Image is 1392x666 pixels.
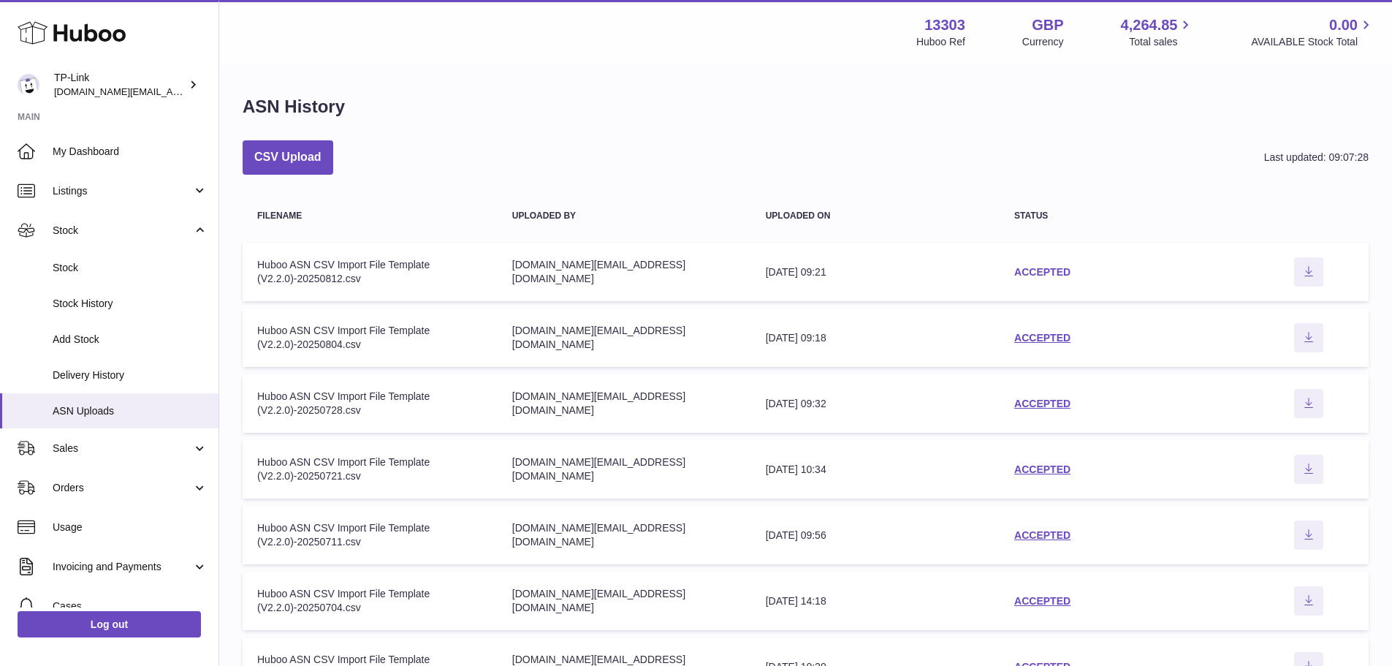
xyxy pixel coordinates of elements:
[1121,15,1195,49] a: 4,264.85 Total sales
[498,197,751,235] th: Uploaded by
[766,265,985,279] div: [DATE] 09:21
[924,15,965,35] strong: 13303
[53,333,208,347] span: Add Stock
[1014,595,1070,607] a: ACCEPTED
[1329,15,1358,35] span: 0.00
[1014,529,1070,541] a: ACCEPTED
[257,521,483,549] div: Huboo ASN CSV Import File Template (V2.2.0)-20250711.csv
[243,95,345,118] h1: ASN History
[1022,35,1064,49] div: Currency
[53,404,208,418] span: ASN Uploads
[257,455,483,483] div: Huboo ASN CSV Import File Template (V2.2.0)-20250721.csv
[1251,35,1374,49] span: AVAILABLE Stock Total
[18,74,39,96] img: purchase.uk@tp-link.com
[766,397,985,411] div: [DATE] 09:32
[512,521,737,549] div: [DOMAIN_NAME][EMAIL_ADDRESS][DOMAIN_NAME]
[1294,389,1323,418] button: Download ASN file
[512,587,737,615] div: [DOMAIN_NAME][EMAIL_ADDRESS][DOMAIN_NAME]
[512,390,737,417] div: [DOMAIN_NAME][EMAIL_ADDRESS][DOMAIN_NAME]
[512,324,737,352] div: [DOMAIN_NAME][EMAIL_ADDRESS][DOMAIN_NAME]
[1294,521,1323,550] button: Download ASN file
[243,140,333,175] button: CSV Upload
[1251,15,1374,49] a: 0.00 AVAILABLE Stock Total
[766,594,985,608] div: [DATE] 14:18
[1014,463,1070,475] a: ACCEPTED
[751,197,1000,235] th: Uploaded on
[1129,35,1194,49] span: Total sales
[18,611,201,637] a: Log out
[53,145,208,159] span: My Dashboard
[512,258,737,286] div: [DOMAIN_NAME][EMAIL_ADDRESS][DOMAIN_NAME]
[53,224,192,238] span: Stock
[53,261,208,275] span: Stock
[53,297,208,311] span: Stock History
[257,258,483,286] div: Huboo ASN CSV Import File Template (V2.2.0)-20250812.csv
[53,442,192,455] span: Sales
[53,599,208,613] span: Cases
[1032,15,1063,35] strong: GBP
[1264,151,1369,164] div: Last updated: 09:07:28
[53,184,192,198] span: Listings
[512,455,737,483] div: [DOMAIN_NAME][EMAIL_ADDRESS][DOMAIN_NAME]
[1000,197,1249,235] th: Status
[257,390,483,417] div: Huboo ASN CSV Import File Template (V2.2.0)-20250728.csv
[1294,455,1323,484] button: Download ASN file
[243,197,498,235] th: Filename
[1121,15,1178,35] span: 4,264.85
[54,86,291,97] span: [DOMAIN_NAME][EMAIL_ADDRESS][DOMAIN_NAME]
[53,481,192,495] span: Orders
[1014,332,1070,344] a: ACCEPTED
[1294,257,1323,287] button: Download ASN file
[257,324,483,352] div: Huboo ASN CSV Import File Template (V2.2.0)-20250804.csv
[1294,586,1323,616] button: Download ASN file
[766,463,985,477] div: [DATE] 10:34
[1014,398,1070,409] a: ACCEPTED
[54,71,186,99] div: TP-Link
[1294,323,1323,352] button: Download ASN file
[766,529,985,542] div: [DATE] 09:56
[1014,266,1070,278] a: ACCEPTED
[1250,197,1369,235] th: actions
[916,35,965,49] div: Huboo Ref
[53,368,208,382] span: Delivery History
[257,587,483,615] div: Huboo ASN CSV Import File Template (V2.2.0)-20250704.csv
[53,560,192,574] span: Invoicing and Payments
[53,521,208,534] span: Usage
[766,331,985,345] div: [DATE] 09:18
